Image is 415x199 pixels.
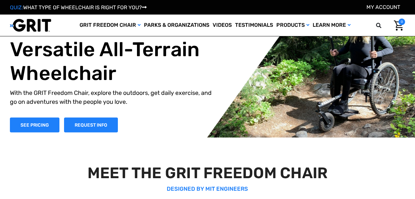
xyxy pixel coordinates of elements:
a: GRIT Freedom Chair [78,15,142,36]
h2: MEET THE GRIT FREEDOM CHAIR [10,164,404,182]
p: DESIGNED BY MIT ENGINEERS [10,185,404,193]
a: Testimonials [233,15,275,36]
p: With the GRIT Freedom Chair, explore the outdoors, get daily exercise, and go on adventures with ... [10,88,213,106]
span: QUIZ: [10,4,23,11]
a: Videos [211,15,233,36]
a: Cart with 0 items [389,19,405,32]
a: Learn More [311,15,352,36]
a: Slide number 1, Request Information [64,117,118,132]
img: Cart [394,20,403,31]
span: 0 [398,19,405,25]
img: GRIT All-Terrain Wheelchair and Mobility Equipment [10,19,51,32]
a: Parks & Organizations [142,15,211,36]
input: Search [379,19,389,32]
a: Account [366,4,400,10]
h1: The World's Most Versatile All-Terrain Wheelchair [10,14,213,85]
a: Products [275,15,311,36]
a: Shop Now [10,117,59,132]
a: QUIZ:WHAT TYPE OF WHEELCHAIR IS RIGHT FOR YOU? [10,4,147,11]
